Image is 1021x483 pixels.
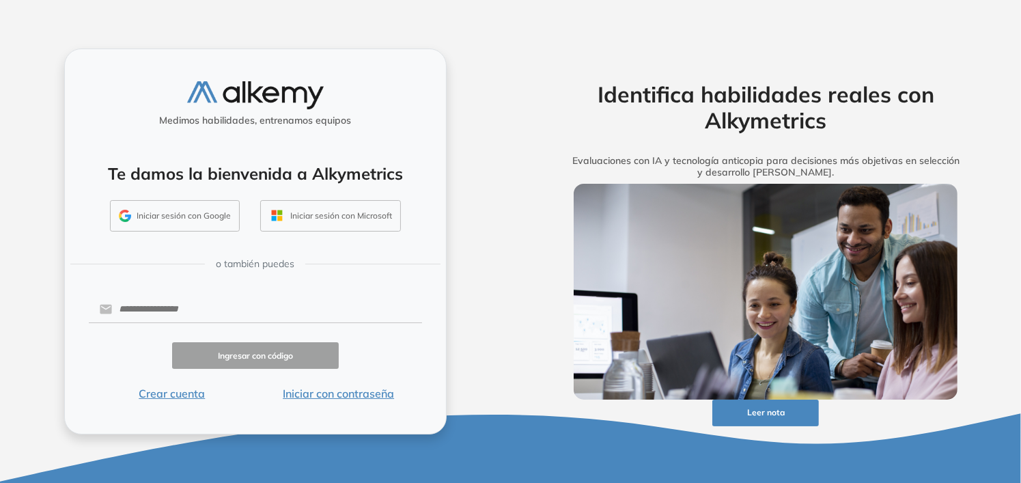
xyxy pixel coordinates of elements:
[89,385,255,402] button: Crear cuenta
[269,208,285,223] img: OUTLOOK_ICON
[187,81,324,109] img: logo-alkemy
[110,200,240,232] button: Iniciar sesión con Google
[255,385,422,402] button: Iniciar con contraseña
[553,81,979,134] h2: Identifica habilidades reales con Alkymetrics
[260,200,401,232] button: Iniciar sesión con Microsoft
[119,210,131,222] img: GMAIL_ICON
[776,325,1021,483] iframe: Chat Widget
[553,155,979,178] h5: Evaluaciones con IA y tecnología anticopia para decisiones más objetivas en selección y desarroll...
[83,164,428,184] h4: Te damos la bienvenida a Alkymetrics
[776,325,1021,483] div: Widget de chat
[172,342,339,369] button: Ingresar con código
[712,400,819,426] button: Leer nota
[216,257,294,271] span: o también puedes
[574,184,957,400] img: img-more-info
[70,115,440,126] h5: Medimos habilidades, entrenamos equipos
